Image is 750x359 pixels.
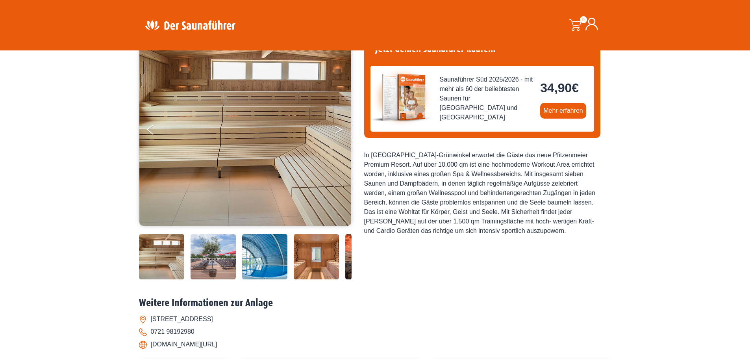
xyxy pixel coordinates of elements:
[364,151,600,236] div: In [GEOGRAPHIC_DATA]-Grünwinkel erwartet die Gäste das neue Pfitzenmeier Premium Resort. Auf über...
[440,75,534,122] span: Saunaführer Süd 2025/2026 - mit mehr als 60 der beliebtesten Saunen für [GEOGRAPHIC_DATA] und [GE...
[139,313,611,326] li: [STREET_ADDRESS]
[139,297,611,309] h2: Weitere Informationen zur Anlage
[580,16,587,23] span: 0
[139,338,611,351] li: [DOMAIN_NAME][URL]
[540,81,579,95] bdi: 34,90
[334,121,354,141] button: Next
[540,103,586,119] a: Mehr erfahren
[370,66,433,129] img: der-saunafuehrer-2025-sued.jpg
[139,326,611,338] li: 0721 98192980
[572,81,579,95] span: €
[147,121,167,141] button: Previous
